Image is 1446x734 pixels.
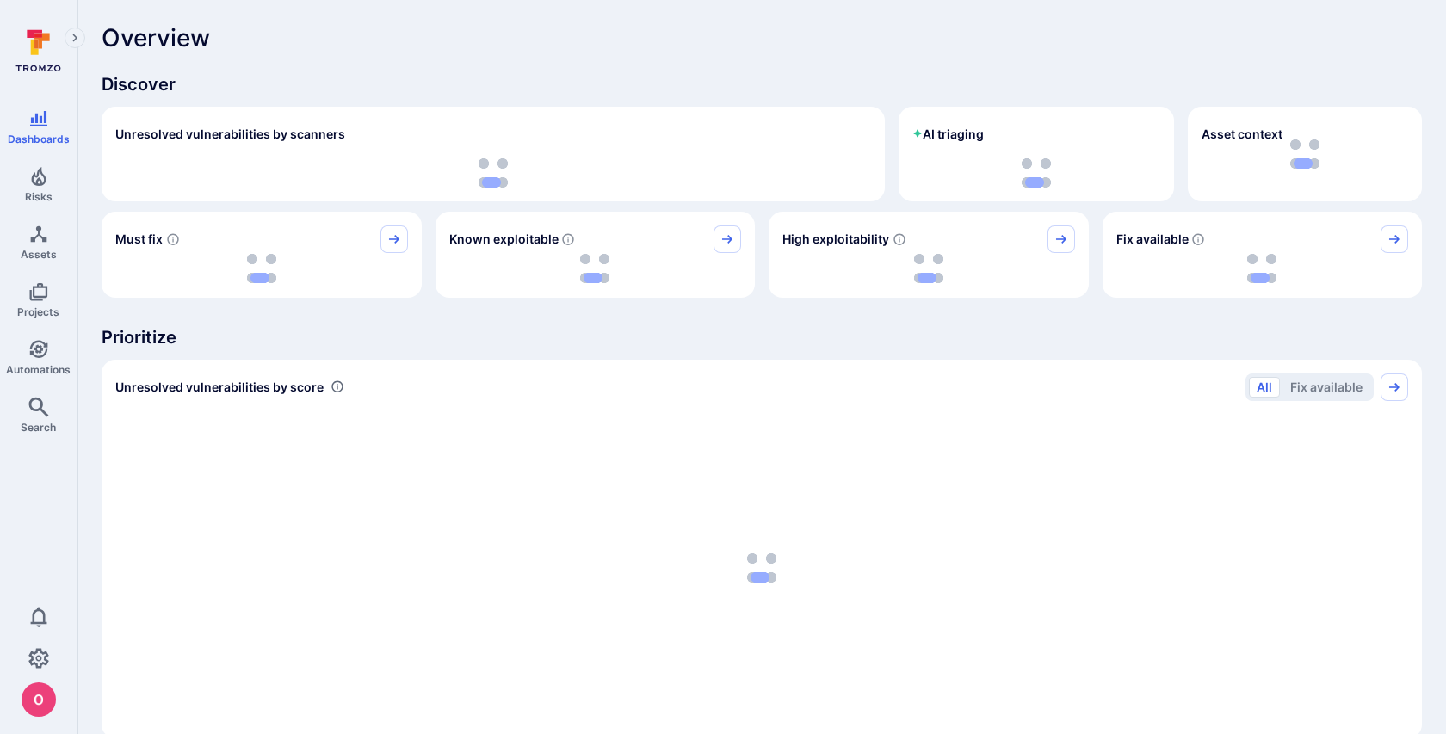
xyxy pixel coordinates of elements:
span: Known exploitable [449,231,559,248]
svg: EPSS score ≥ 0.7 [893,232,906,246]
button: All [1249,377,1280,398]
div: Known exploitable [436,212,756,298]
img: Loading... [1247,254,1276,283]
span: Dashboards [8,133,70,145]
div: loading spinner [449,253,742,284]
svg: Risk score >=40 , missed SLA [166,232,180,246]
svg: Vulnerabilities with fix available [1191,232,1205,246]
img: Loading... [1022,158,1051,188]
div: loading spinner [1116,253,1409,284]
span: Prioritize [102,325,1422,349]
div: oleg malkov [22,682,56,717]
div: Fix available [1103,212,1423,298]
div: loading spinner [912,158,1160,188]
span: Must fix [115,231,163,248]
img: Loading... [247,254,276,283]
span: Discover [102,72,1422,96]
div: loading spinner [782,253,1075,284]
h2: AI triaging [912,126,984,143]
img: Loading... [479,158,508,188]
div: Number of vulnerabilities in status 'Open' 'Triaged' and 'In process' grouped by score [331,378,344,396]
div: High exploitability [769,212,1089,298]
div: loading spinner [115,253,408,284]
span: Fix available [1116,231,1189,248]
span: Unresolved vulnerabilities by score [115,379,324,396]
span: High exploitability [782,231,889,248]
button: Fix available [1282,377,1370,398]
img: Loading... [747,553,776,583]
div: loading spinner [115,158,871,188]
div: Must fix [102,212,422,298]
img: ACg8ocJcCe-YbLxGm5tc0PuNRxmgP8aEm0RBXn6duO8aeMVK9zjHhw=s96-c [22,682,56,717]
h2: Unresolved vulnerabilities by scanners [115,126,345,143]
span: Projects [17,305,59,318]
span: Automations [6,363,71,376]
span: Assets [21,248,57,261]
button: Expand navigation menu [65,28,85,48]
span: Asset context [1202,126,1282,143]
span: Search [21,421,56,434]
span: Risks [25,190,53,203]
i: Expand navigation menu [69,31,81,46]
img: Loading... [580,254,609,283]
span: Overview [102,24,210,52]
svg: Confirmed exploitable by KEV [561,232,575,246]
div: loading spinner [115,411,1408,725]
img: Loading... [914,254,943,283]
